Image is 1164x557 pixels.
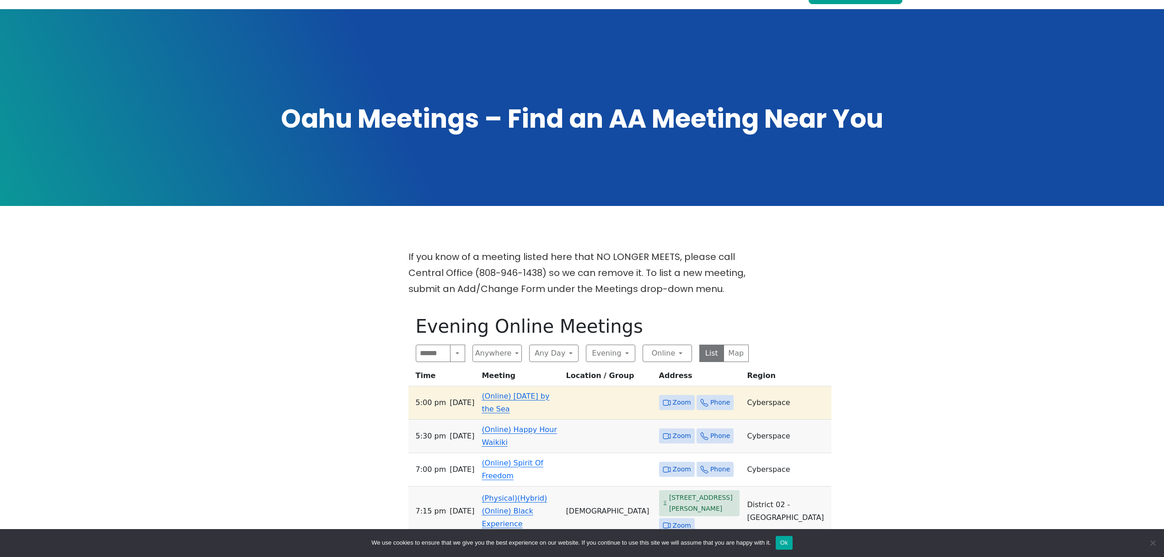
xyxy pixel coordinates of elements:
[529,345,579,362] button: Any Day
[416,345,451,362] input: Search
[262,102,902,136] h1: Oahu Meetings – Find an AA Meeting Near You
[416,396,446,409] span: 5:00 PM
[450,396,474,409] span: [DATE]
[472,345,522,362] button: Anywhere
[673,464,691,475] span: Zoom
[586,345,635,362] button: Evening
[743,386,831,420] td: Cyberspace
[673,520,691,531] span: Zoom
[450,345,465,362] button: Search
[710,397,730,408] span: Phone
[478,369,562,386] th: Meeting
[482,392,549,413] a: (Online) [DATE] by the Sea
[673,397,691,408] span: Zoom
[416,505,446,518] span: 7:15 PM
[482,494,547,528] a: (Physical)(Hybrid)(Online) Black Experience
[743,487,831,537] td: District 02 - [GEOGRAPHIC_DATA]
[416,315,749,337] h1: Evening Online Meetings
[563,369,655,386] th: Location / Group
[1148,538,1157,547] span: No
[482,425,557,447] a: (Online) Happy Hour Waikiki
[655,369,744,386] th: Address
[450,430,474,443] span: [DATE]
[673,430,691,442] span: Zoom
[776,536,793,550] button: Ok
[710,464,730,475] span: Phone
[416,430,446,443] span: 5:30 PM
[482,459,543,480] a: (Online) Spirit Of Freedom
[743,420,831,453] td: Cyberspace
[643,345,692,362] button: Online
[710,430,730,442] span: Phone
[743,369,831,386] th: Region
[408,249,756,297] p: If you know of a meeting listed here that NO LONGER MEETS, please call Central Office (808-946-14...
[699,345,724,362] button: List
[724,345,749,362] button: Map
[408,369,478,386] th: Time
[450,505,474,518] span: [DATE]
[669,492,736,514] span: [STREET_ADDRESS][PERSON_NAME]
[416,463,446,476] span: 7:00 PM
[450,463,474,476] span: [DATE]
[563,487,655,537] td: [DEMOGRAPHIC_DATA]
[743,453,831,487] td: Cyberspace
[371,538,771,547] span: We use cookies to ensure that we give you the best experience on our website. If you continue to ...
